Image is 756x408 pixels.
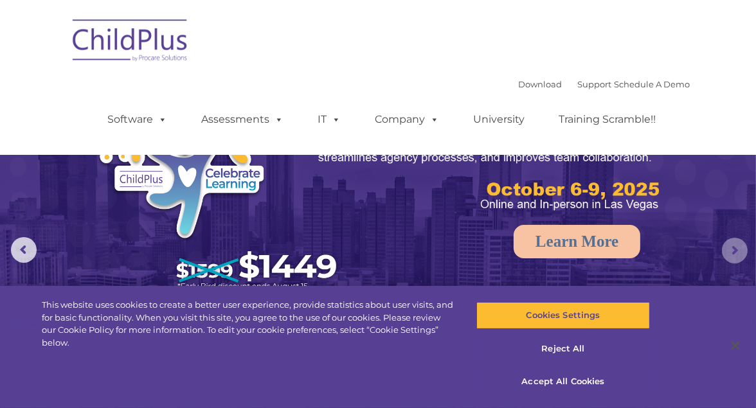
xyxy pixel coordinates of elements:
[518,79,562,89] a: Download
[518,79,690,89] font: |
[188,107,296,132] a: Assessments
[94,107,180,132] a: Software
[577,79,611,89] a: Support
[721,332,750,360] button: Close
[546,107,669,132] a: Training Scramble!!
[476,335,651,362] button: Reject All
[614,79,690,89] a: Schedule A Demo
[514,225,640,258] a: Learn More
[42,299,454,349] div: This website uses cookies to create a better user experience, provide statistics about user visit...
[66,10,195,75] img: ChildPlus by Procare Solutions
[460,107,537,132] a: University
[476,302,651,329] button: Cookies Settings
[476,368,651,395] button: Accept All Cookies
[305,107,354,132] a: IT
[362,107,452,132] a: Company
